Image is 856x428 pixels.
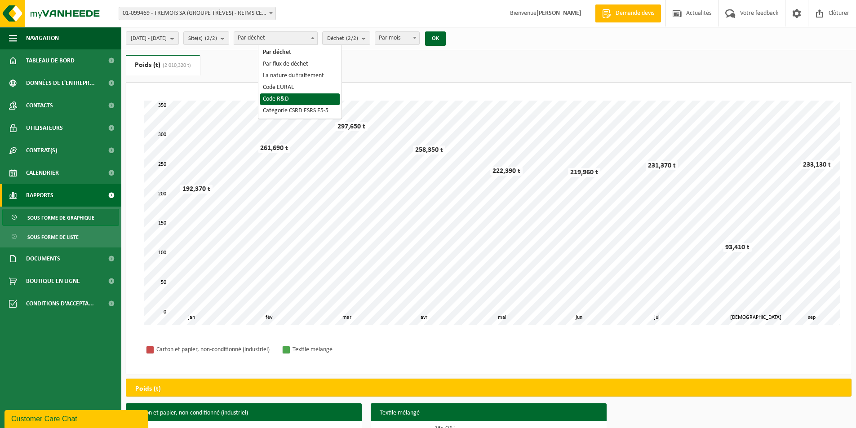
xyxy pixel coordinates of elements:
[293,344,409,355] div: Textile mélangé
[180,185,213,194] div: 192,370 t
[119,7,276,20] span: 01-099469 - TREMOIS SA (GROUPE TRÈVES) - REIMS CEDEX 2
[160,63,191,68] span: (2 010,320 t)
[126,55,200,75] a: Poids (t)
[26,94,53,117] span: Contacts
[183,31,229,45] button: Site(s)(2/2)
[4,408,150,428] iframe: chat widget
[205,35,217,41] count: (2/2)
[413,146,445,154] div: 258,350 t
[595,4,661,22] a: Demande devis
[26,49,75,72] span: Tableau de bord
[27,229,79,246] span: Sous forme de liste
[234,31,318,45] span: Par déchet
[260,58,340,70] li: Par flux de déchet
[26,72,95,94] span: Données de l'entrepr...
[646,161,678,170] div: 231,370 t
[490,167,523,176] div: 222,390 t
[258,144,290,153] div: 261,690 t
[2,209,119,226] a: Sous forme de graphique
[346,35,358,41] count: (2/2)
[335,122,368,131] div: 297,650 t
[801,160,833,169] div: 233,130 t
[156,344,273,355] div: Carton et papier, non-conditionné (industriel)
[2,228,119,245] a: Sous forme de liste
[425,31,446,46] button: OK
[126,379,170,399] h2: Poids (t)
[260,105,340,117] li: Catégorie CSRD ESRS E5-5
[26,184,53,207] span: Rapports
[119,7,275,20] span: 01-099469 - TREMOIS SA (GROUPE TRÈVES) - REIMS CEDEX 2
[375,32,419,44] span: Par mois
[568,168,600,177] div: 219,960 t
[375,31,420,45] span: Par mois
[234,32,317,44] span: Par déchet
[322,31,370,45] button: Déchet(2/2)
[26,162,59,184] span: Calendrier
[26,270,80,292] span: Boutique en ligne
[188,32,217,45] span: Site(s)
[26,27,59,49] span: Navigation
[613,9,656,18] span: Demande devis
[27,209,94,226] span: Sous forme de graphique
[26,247,60,270] span: Documents
[26,117,63,139] span: Utilisateurs
[26,139,57,162] span: Contrat(s)
[260,93,340,105] li: Code R&D
[126,403,362,423] h3: Carton et papier, non-conditionné (industriel)
[260,70,340,82] li: La nature du traitement
[131,32,167,45] span: [DATE] - [DATE]
[327,32,358,45] span: Déchet
[26,292,94,315] span: Conditions d'accepta...
[537,10,581,17] strong: [PERSON_NAME]
[371,403,607,423] h3: Textile mélangé
[126,31,179,45] button: [DATE] - [DATE]
[260,47,340,58] li: Par déchet
[260,82,340,93] li: Code EURAL
[723,243,752,252] div: 93,410 t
